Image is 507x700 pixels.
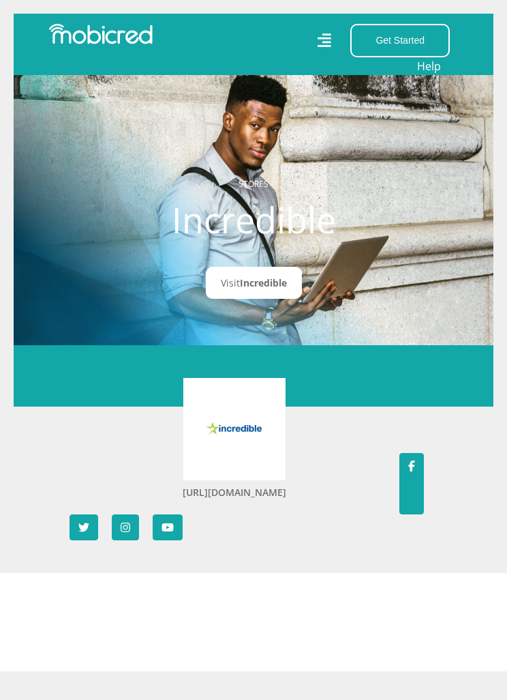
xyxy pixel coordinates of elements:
[206,267,302,299] a: VisitIncredible
[153,514,183,540] a: Subscribe to Incredible on YouTube
[239,178,268,190] a: STORES
[70,514,98,540] a: Follow Incredible on Twitter
[49,24,153,44] img: Mobicred
[399,453,424,515] a: Follow Incredible on Facebook
[416,57,442,75] a: Help
[350,24,450,57] button: Get Started
[112,514,139,540] a: Follow Incredible on Instagram
[204,398,265,460] img: Incredible
[240,276,287,289] span: Incredible
[80,199,427,241] h1: Incredible
[183,486,286,499] a: [URL][DOMAIN_NAME]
